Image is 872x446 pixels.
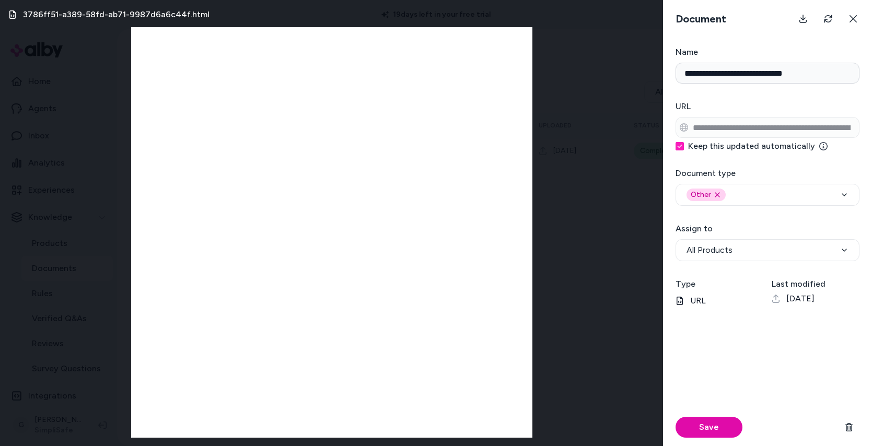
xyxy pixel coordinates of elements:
[713,191,722,199] button: Remove other option
[676,100,859,113] h3: URL
[818,8,839,29] button: Refresh
[688,142,828,150] label: Keep this updated automatically
[676,46,859,58] h3: Name
[687,244,733,256] span: All Products
[676,167,859,180] h3: Document type
[687,189,726,201] div: Other
[772,278,859,290] h3: Last modified
[671,11,730,26] h3: Document
[676,278,763,290] h3: Type
[676,417,742,438] button: Save
[23,8,210,21] h3: 3786ff51-a389-58fd-ab71-9987d6a6c44f.html
[786,292,815,305] span: [DATE]
[676,184,859,206] button: OtherRemove other option
[676,295,763,307] p: URL
[676,224,713,233] label: Assign to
